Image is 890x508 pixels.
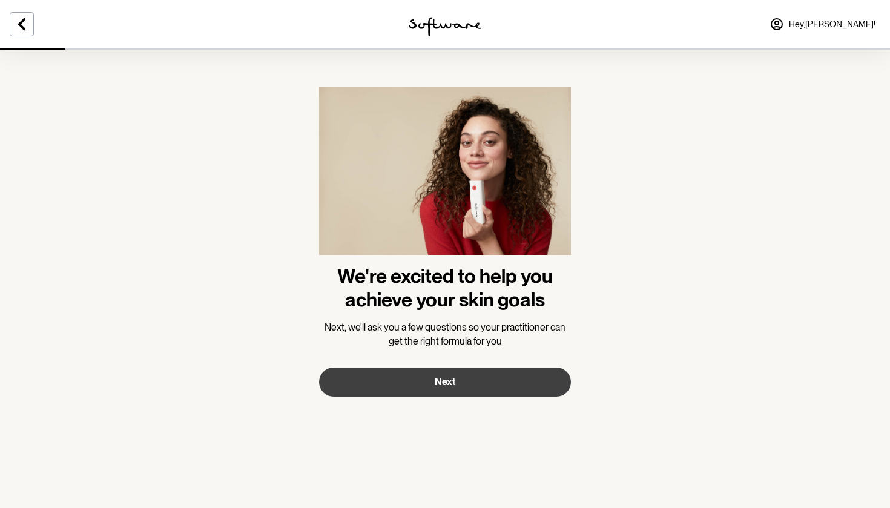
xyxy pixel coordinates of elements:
span: Hey, [PERSON_NAME] ! [789,19,875,30]
a: Hey,[PERSON_NAME]! [762,10,883,39]
button: Next [319,368,571,397]
span: Next [435,376,455,388]
span: Next, we'll ask you a few questions so your practitioner can get the right formula for you [325,322,565,346]
img: software logo [409,17,481,36]
img: more information about the product [319,87,571,265]
h1: We're excited to help you achieve your skin goals [319,265,571,311]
